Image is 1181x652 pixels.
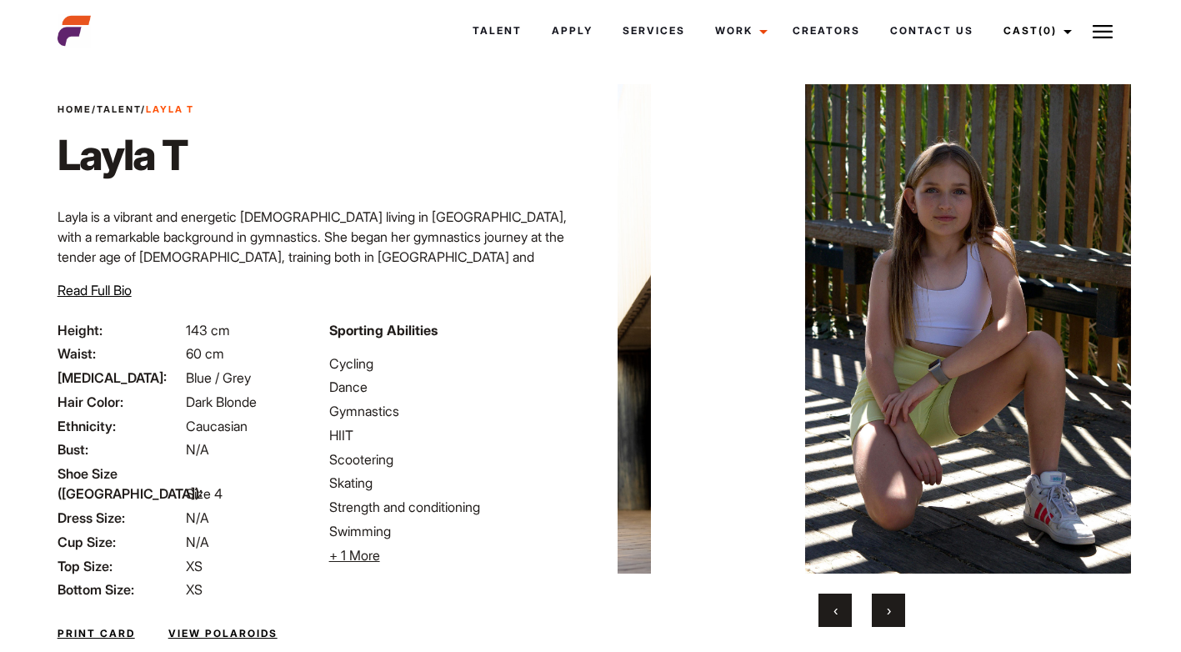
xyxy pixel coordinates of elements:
li: Gymnastics [329,401,581,421]
span: Shoe Size ([GEOGRAPHIC_DATA]): [58,464,183,504]
span: Dress Size: [58,508,183,528]
span: Ethnicity: [58,416,183,436]
span: Blue / Grey [186,369,251,386]
span: XS [186,581,203,598]
li: HIIT [329,425,581,445]
a: Services [608,8,700,53]
span: Caucasian [186,418,248,434]
span: [MEDICAL_DATA]: [58,368,183,388]
a: View Polaroids [168,626,278,641]
span: N/A [186,509,209,526]
li: Swimming [329,521,581,541]
span: Dark Blonde [186,394,257,410]
strong: Sporting Abilities [329,322,438,339]
p: Layla is a vibrant and energetic [DEMOGRAPHIC_DATA] living in [GEOGRAPHIC_DATA], with a remarkabl... [58,207,581,367]
a: Contact Us [875,8,988,53]
a: Talent [97,103,141,115]
span: Next [887,602,891,619]
a: Creators [778,8,875,53]
a: Apply [537,8,608,53]
li: Strength and conditioning [329,497,581,517]
a: Home [58,103,92,115]
img: cropped-aefm-brand-fav-22-square.png [58,14,91,48]
a: Print Card [58,626,135,641]
span: 143 cm [186,322,230,339]
span: + 1 More [329,547,380,564]
span: 60 cm [186,345,224,362]
span: XS [186,558,203,574]
a: Talent [458,8,537,53]
span: Size 4 [186,485,223,502]
span: Cup Size: [58,532,183,552]
li: Dance [329,377,581,397]
span: Height: [58,320,183,340]
span: (0) [1038,24,1057,37]
span: Waist: [58,344,183,364]
a: Work [700,8,778,53]
a: Cast(0) [988,8,1082,53]
span: Read Full Bio [58,282,132,298]
span: Top Size: [58,556,183,576]
strong: Layla T [146,103,194,115]
span: N/A [186,441,209,458]
span: N/A [186,534,209,550]
h1: Layla T [58,130,194,180]
span: Bust: [58,439,183,459]
img: Burger icon [1093,22,1113,42]
span: Previous [833,602,838,619]
span: Hair Color: [58,392,183,412]
button: Read Full Bio [58,280,132,300]
li: Scootering [329,449,581,469]
span: / / [58,103,194,117]
span: Bottom Size: [58,579,183,599]
li: Skating [329,473,581,493]
li: Cycling [329,354,581,374]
